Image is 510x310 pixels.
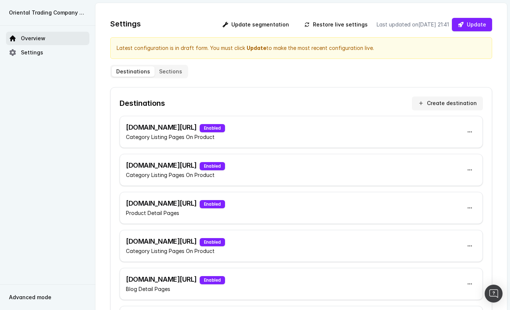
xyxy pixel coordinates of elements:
div: Last updated on [DATE] 21:41 [377,18,449,31]
button: Advanced mode [6,291,89,304]
button: Restore live settings [298,18,374,31]
button: More options [463,239,476,253]
a: [DOMAIN_NAME][URL]EnabledCategory Listing Pages On ProductMore options [120,116,483,148]
button: Create destination [412,97,483,110]
div: Open Intercom Messenger [485,285,503,303]
h3: [DOMAIN_NAME][URL] [126,236,225,247]
button: More options [463,163,476,177]
a: [DOMAIN_NAME][URL]EnabledCategory Listing Pages On ProductMore options [120,230,483,262]
div: Category Listing Pages On Product [126,247,225,256]
div: Enabled [200,238,225,246]
h3: [DOMAIN_NAME][URL] [126,274,225,285]
div: Enabled [200,162,225,170]
a: Settings [6,46,89,59]
h2: Destinations [120,98,301,108]
h3: [DOMAIN_NAME][URL] [126,160,225,171]
a: [DOMAIN_NAME][URL]EnabledProduct Detail PagesMore options [120,192,483,224]
button: Update [452,18,492,31]
button: Update segmentation [216,18,295,31]
div: Enabled [200,124,225,132]
button: More options [463,125,476,139]
div: Blog Detail Pages [126,285,225,294]
strong: Update [247,45,266,51]
button: Oriental Trading Company - Primary [6,6,89,19]
h3: [DOMAIN_NAME][URL] [126,198,225,209]
div: Product Detail Pages [126,209,225,218]
a: [DOMAIN_NAME][URL]EnabledBlog Detail PagesMore options [120,268,483,300]
div: Enabled [200,200,225,208]
h1: Settings [110,18,141,31]
div: Enabled [200,276,225,284]
h3: [DOMAIN_NAME][URL] [126,122,225,133]
div: Category Listing Pages On Product [126,133,225,142]
button: More options [463,277,476,291]
button: Destinations [112,66,155,77]
div: Latest configuration is in draft form. You must click to make the most recent configuration live. [110,37,492,59]
div: Category Listing Pages On Product [126,171,225,180]
button: Sections [155,66,187,77]
button: More options [463,201,476,215]
a: [DOMAIN_NAME][URL]EnabledCategory Listing Pages On ProductMore options [120,154,483,186]
a: Overview [6,32,89,45]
